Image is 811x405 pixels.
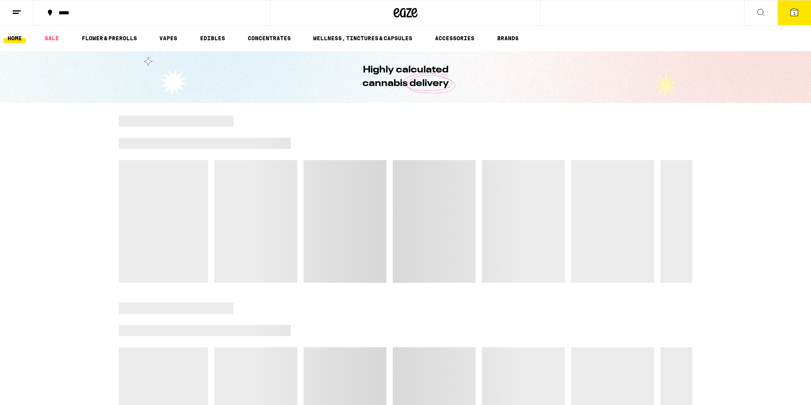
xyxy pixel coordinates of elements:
a: WELLNESS, TINCTURES & CAPSULES [309,33,416,43]
a: EDIBLES [196,33,229,43]
a: VAPES [155,33,181,43]
button: 1 [778,0,811,25]
a: HOME [4,33,26,43]
a: SALE [41,33,63,43]
h1: Highly calculated cannabis delivery [340,63,471,90]
span: 1 [793,11,795,16]
a: CONCENTRATES [244,33,295,43]
a: ACCESSORIES [431,33,478,43]
a: BRANDS [493,33,523,43]
a: FLOWER & PREROLLS [78,33,141,43]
